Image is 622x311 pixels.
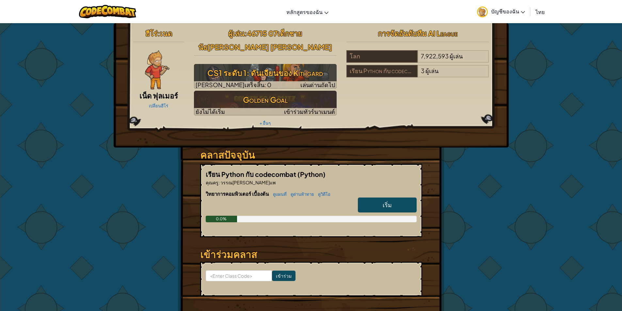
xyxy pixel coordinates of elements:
span: : [218,179,220,185]
a: Golden Goalยังไม่ได้เริ่มเข้าร่วมทัวร์นาเมนต์ [194,91,337,116]
a: ดูแผนที่ [270,192,287,197]
span: บัญชีของฉัน [491,8,525,15]
span: วรรณ[PERSON_NAME]แพ [220,179,276,185]
span: การจัดอันดับทีม AI League [378,29,457,38]
span: ผู้เล่น [425,67,439,74]
span: : [157,29,160,38]
h3: เข้าร่วมคลาส [200,247,422,262]
span: ไทย [535,8,545,15]
span: 46715 07เด็กชายนัธ[PERSON_NAME] [PERSON_NAME] [198,29,332,52]
a: หลักสูตรของฉัน [283,3,332,21]
span: 3 [421,67,424,74]
a: บัญชีของฉัน [474,1,528,22]
a: ดูด่านท้าทาย [287,192,314,197]
a: เล่นด่านถัดไป [194,64,337,89]
span: เรียน Python กับ codecombat [206,170,297,178]
a: เปลี่ยนฮีโร่ [149,103,168,108]
span: ยังไม่ได้เริ่ม [196,108,225,115]
a: เรียน Python กับ codecombat3ผู้เล่น [346,71,489,79]
span: เล่นด่านถัดไป [300,81,335,88]
div: 0.0% [206,216,237,222]
span: ผู้เล่น [450,52,463,60]
span: [PERSON_NAME]เสร็จสิ้น: 0 [196,81,271,88]
span: : [244,29,247,38]
img: avatar [477,7,488,17]
a: ดูวิดีโอ [315,192,330,197]
img: CS1 ระดับ 1: ดันเจียนของ Kithgard [194,64,337,89]
span: เข้าร่วมทัวร์นาเมนต์ [284,108,335,115]
span: 7,922,593 [421,52,449,60]
span: เนด [160,29,172,38]
span: เน็ด ฟุลเมอร์ [139,91,178,100]
span: เริ่ม [383,201,392,209]
a: โลก7,922,593ผู้เล่น [346,56,489,64]
div: เรียน Python กับ codecombat [346,65,418,77]
span: (Python) [297,170,326,178]
div: โลก [346,50,418,63]
span: หลักสูตรของฉัน [286,8,323,15]
input: เข้าร่วม [272,271,295,281]
img: Ned-Fulmer-Pose.png [145,50,169,89]
span: วิทยาการคอมพิวเตอร์ เบื้องต้น [206,191,270,197]
a: + อื่นๆ [260,120,271,126]
h3: CS1 ระดับ 1: ดันเจียนของ Kithgard [194,66,337,80]
img: Golden Goal [194,91,337,116]
span: คุณครู [206,179,218,185]
span: ฮีโร่ [145,29,157,38]
img: CodeCombat logo [79,5,136,18]
h3: คลาสปัจจุบัน [200,148,422,162]
h3: Golden Goal [194,92,337,107]
input: <Enter Class Code> [206,270,272,281]
span: ผู้เล่น [228,29,244,38]
a: ไทย [532,3,548,21]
